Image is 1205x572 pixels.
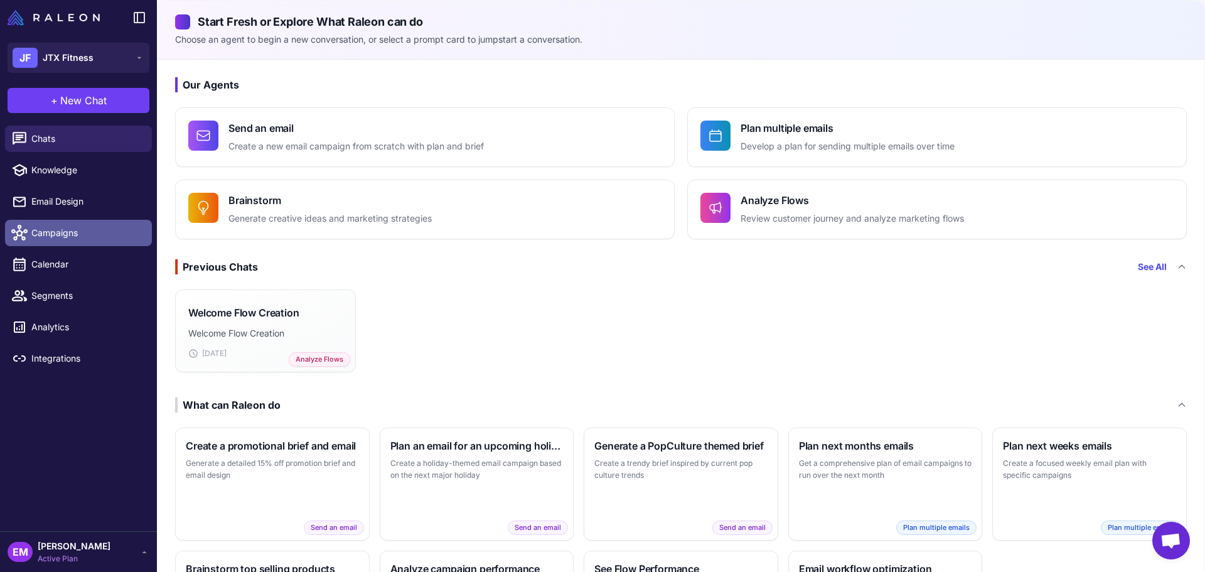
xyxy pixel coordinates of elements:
button: Plan multiple emailsDevelop a plan for sending multiple emails over time [687,107,1187,167]
button: Plan an email for an upcoming holidayCreate a holiday-themed email campaign based on the next maj... [380,428,574,541]
span: New Chat [60,93,107,108]
span: Chats [31,132,142,146]
div: Chat abierto [1152,522,1190,559]
span: Plan multiple emails [896,521,977,535]
a: Email Design [5,188,152,215]
h3: Plan next months emails [799,438,972,453]
span: Email Design [31,195,142,208]
span: Segments [31,289,142,303]
h4: Send an email [228,121,484,136]
p: Create a trendy brief inspired by current pop culture trends [594,457,768,482]
h3: Plan an email for an upcoming holiday [390,438,564,453]
h3: Plan next weeks emails [1003,438,1176,453]
h3: Generate a PopCulture themed brief [594,438,768,453]
button: Plan next months emailsGet a comprehensive plan of email campaigns to run over the next monthPlan... [788,428,983,541]
a: Chats [5,126,152,152]
h3: Create a promotional brief and email [186,438,359,453]
p: Welcome Flow Creation [188,326,343,340]
span: Campaigns [31,226,142,240]
p: Create a new email campaign from scratch with plan and brief [228,139,484,154]
span: Send an email [508,521,568,535]
a: Raleon Logo [8,10,105,25]
img: Raleon Logo [8,10,100,25]
button: Create a promotional brief and emailGenerate a detailed 15% off promotion brief and email designS... [175,428,370,541]
span: Send an email [712,521,773,535]
a: Knowledge [5,157,152,183]
button: BrainstormGenerate creative ideas and marketing strategies [175,180,675,239]
div: [DATE] [188,348,343,359]
span: [PERSON_NAME] [38,539,110,553]
button: Send an emailCreate a new email campaign from scratch with plan and brief [175,107,675,167]
span: Send an email [304,521,364,535]
span: Analytics [31,320,142,334]
button: +New Chat [8,88,149,113]
div: JF [13,48,38,68]
p: Generate a detailed 15% off promotion brief and email design [186,457,359,482]
span: Plan multiple emails [1101,521,1181,535]
p: Get a comprehensive plan of email campaigns to run over the next month [799,457,972,482]
p: Create a holiday-themed email campaign based on the next major holiday [390,457,564,482]
span: + [51,93,58,108]
a: Campaigns [5,220,152,246]
span: Calendar [31,257,142,271]
div: Previous Chats [175,259,258,274]
h2: Start Fresh or Explore What Raleon can do [175,13,1187,30]
h4: Analyze Flows [741,193,964,208]
p: Review customer journey and analyze marketing flows [741,212,964,226]
h4: Brainstorm [228,193,432,208]
span: JTX Fitness [43,51,94,65]
button: JFJTX Fitness [8,43,149,73]
span: Knowledge [31,163,142,177]
span: Analyze Flows [289,352,350,367]
button: Plan next weeks emailsCreate a focused weekly email plan with specific campaignsPlan multiple emails [992,428,1187,541]
a: See All [1138,260,1167,274]
p: Choose an agent to begin a new conversation, or select a prompt card to jumpstart a conversation. [175,33,1187,46]
a: Analytics [5,314,152,340]
span: Active Plan [38,553,110,564]
button: Analyze FlowsReview customer journey and analyze marketing flows [687,180,1187,239]
span: Integrations [31,352,142,365]
h4: Plan multiple emails [741,121,955,136]
div: EM [8,542,33,562]
a: Calendar [5,251,152,278]
a: Segments [5,283,152,309]
p: Generate creative ideas and marketing strategies [228,212,432,226]
p: Develop a plan for sending multiple emails over time [741,139,955,154]
h3: Welcome Flow Creation [188,305,299,320]
a: Integrations [5,345,152,372]
p: Create a focused weekly email plan with specific campaigns [1003,457,1176,482]
h3: Our Agents [175,77,1187,92]
div: What can Raleon do [175,397,281,413]
button: Generate a PopCulture themed briefCreate a trendy brief inspired by current pop culture trendsSen... [584,428,778,541]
